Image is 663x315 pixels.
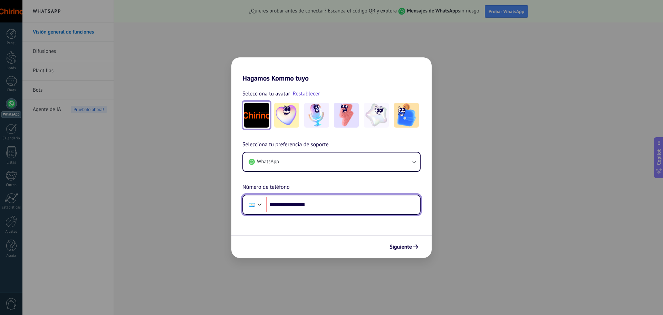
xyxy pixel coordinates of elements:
img: -2.jpeg [304,103,329,128]
img: -1.jpeg [274,103,299,128]
img: -5.jpeg [394,103,419,128]
img: -4.jpeg [364,103,389,128]
span: Selecciona tu preferencia de soporte [242,140,329,149]
a: Restablecer [293,90,320,97]
h2: Hagamos Kommo tuyo [231,57,432,82]
button: WhatsApp [243,152,420,171]
img: -3.jpeg [334,103,359,128]
button: Siguiente [386,241,421,253]
div: Argentina: + 54 [245,197,258,212]
span: Número de teléfono [242,183,290,192]
span: Selecciona tu avatar [242,89,290,98]
span: WhatsApp [257,158,279,165]
span: Siguiente [390,244,412,249]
